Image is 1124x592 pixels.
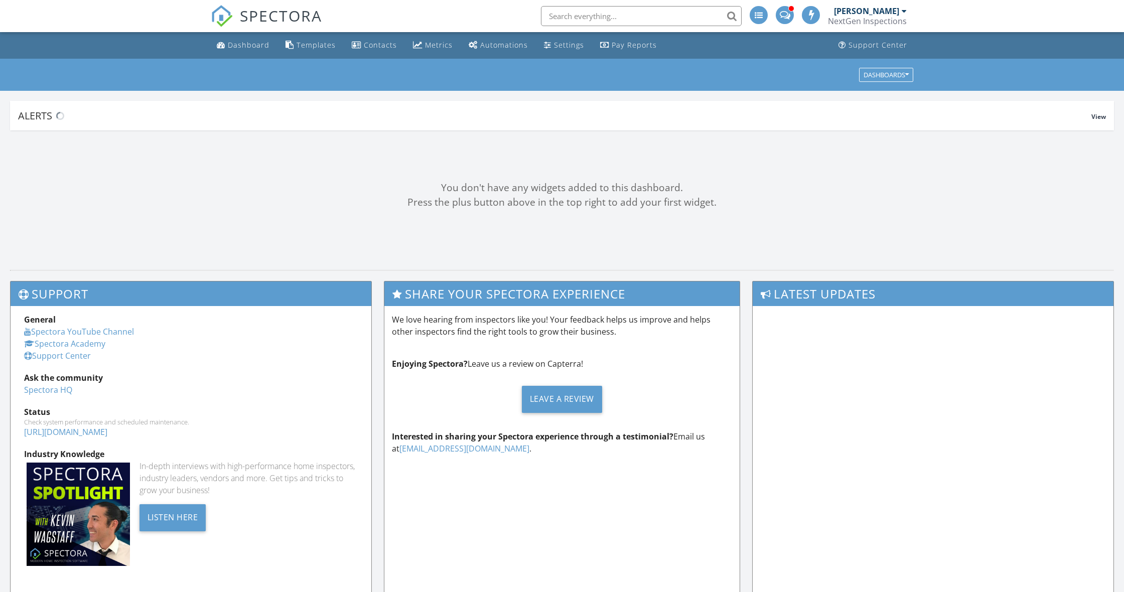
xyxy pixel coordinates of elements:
[228,40,269,50] div: Dashboard
[1091,112,1106,121] span: View
[211,14,322,35] a: SPECTORA
[24,418,358,426] div: Check system performance and scheduled maintenance.
[554,40,584,50] div: Settings
[24,384,72,395] a: Spectora HQ
[18,109,1091,122] div: Alerts
[465,36,532,55] a: Automations (Advanced)
[11,281,371,306] h3: Support
[240,5,322,26] span: SPECTORA
[753,281,1113,306] h3: Latest Updates
[348,36,401,55] a: Contacts
[10,195,1114,210] div: Press the plus button above in the top right to add your first widget.
[213,36,273,55] a: Dashboard
[282,36,340,55] a: Templates
[480,40,528,50] div: Automations
[384,281,739,306] h3: Share Your Spectora Experience
[859,68,913,82] button: Dashboards
[828,16,907,26] div: NextGen Inspections
[24,406,358,418] div: Status
[10,181,1114,195] div: You don't have any widgets added to this dashboard.
[392,314,732,338] p: We love hearing from inspectors like you! Your feedback helps us improve and helps other inspecto...
[24,350,91,361] a: Support Center
[364,40,397,50] div: Contacts
[834,6,899,16] div: [PERSON_NAME]
[392,358,468,369] strong: Enjoying Spectora?
[409,36,457,55] a: Metrics
[297,40,336,50] div: Templates
[24,448,358,460] div: Industry Knowledge
[541,6,742,26] input: Search everything...
[392,431,673,442] strong: Interested in sharing your Spectora experience through a testimonial?
[834,36,911,55] a: Support Center
[540,36,588,55] a: Settings
[24,338,105,349] a: Spectora Academy
[864,71,909,78] div: Dashboards
[139,511,206,522] a: Listen Here
[27,463,130,566] img: Spectoraspolightmain
[522,386,602,413] div: Leave a Review
[211,5,233,27] img: The Best Home Inspection Software - Spectora
[24,372,358,384] div: Ask the community
[392,430,732,455] p: Email us at .
[139,504,206,531] div: Listen Here
[24,426,107,437] a: [URL][DOMAIN_NAME]
[612,40,657,50] div: Pay Reports
[596,36,661,55] a: Pay Reports
[399,443,529,454] a: [EMAIL_ADDRESS][DOMAIN_NAME]
[24,314,56,325] strong: General
[24,326,134,337] a: Spectora YouTube Channel
[392,358,732,370] p: Leave us a review on Capterra!
[392,378,732,420] a: Leave a Review
[139,460,358,496] div: In-depth interviews with high-performance home inspectors, industry leaders, vendors and more. Ge...
[425,40,453,50] div: Metrics
[849,40,907,50] div: Support Center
